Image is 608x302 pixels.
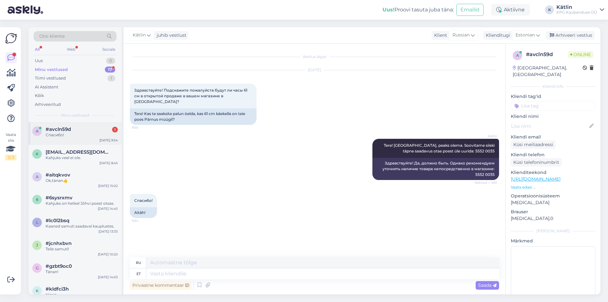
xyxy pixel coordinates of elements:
div: Ok,tänan👍 [46,178,118,183]
div: Kahjuks on hetkel Jõhvi poest otsas. [46,201,118,206]
div: [PERSON_NAME] [511,228,595,234]
div: Kahjuks veel ei ole. [46,155,118,161]
div: [DATE] 9:54 [99,138,118,143]
div: [DATE] 15:02 [98,183,118,188]
div: Tänan! [46,269,118,275]
div: [GEOGRAPHIC_DATA], [GEOGRAPHIC_DATA] [513,65,583,78]
span: Otsi kliente [39,33,65,40]
div: [DATE] 14:03 [98,275,118,280]
div: Kätlin [556,5,597,10]
p: Operatsioonisüsteem [511,193,595,199]
span: #gzbt9oc0 [46,263,72,269]
div: [DATE] [130,67,499,73]
span: Online [568,51,593,58]
span: j [36,243,38,247]
span: Kätlin [473,134,497,138]
a: [URL][DOMAIN_NAME] [511,176,560,182]
div: KPG Kaubanduse OÜ [556,10,597,15]
img: Askly Logo [5,32,17,44]
div: 0 [106,58,115,64]
p: Märkmed [511,238,595,244]
div: Vestlus algas [130,54,499,60]
span: Nähtud ✓ 9:51 [473,180,497,185]
div: juhib vestlust [154,32,187,39]
div: Minu vestlused [35,67,68,73]
div: [DATE] 13:33 [98,229,118,234]
p: Kliendi email [511,134,595,140]
div: [DATE] 10:20 [98,252,118,257]
span: kaidijagant1@gmail.com [46,149,111,155]
div: et [136,268,141,279]
div: Proovi tasuta juba täna: [383,6,454,14]
span: Спасибо! [134,198,153,203]
div: Uus [35,58,43,64]
div: Küsi telefoninumbrit [511,158,562,167]
p: Brauser [511,209,595,215]
span: k [36,151,39,156]
div: AI Assistent [35,84,58,90]
div: K [545,5,554,14]
p: Kliendi tag'id [511,93,595,100]
div: 1 [107,75,115,81]
div: # avcln59d [526,51,568,58]
div: Tiimi vestlused [35,75,66,81]
span: a [36,129,39,133]
span: #lc0l2bsq [46,218,69,223]
div: Aitäh! [130,207,157,218]
div: tänan [46,292,118,298]
input: Lisa tag [511,101,595,111]
span: Minu vestlused [61,112,89,118]
div: 2 / 3 [5,155,16,160]
div: [DATE] 8:45 [99,161,118,165]
span: Tere! [GEOGRAPHIC_DATA], peaks olema. Soovitame siiski täpne saadavus otse poest üle uurida: 5552... [384,143,496,153]
p: Kliendi telefon [511,151,595,158]
div: Kliendi info [511,84,595,89]
div: Socials [101,45,117,54]
b: Uus! [383,7,395,13]
span: k [36,288,39,293]
span: g [36,266,39,270]
div: 1 [112,127,118,132]
span: #kldfci3h [46,286,69,292]
div: Здравствуйте! Да, должно быть. Однако рекомендуем уточнять наличие товара непосредственно в магаз... [372,158,499,180]
span: a [516,53,519,58]
div: Kaaned samuti saadaval kauplustes. [46,223,118,229]
span: 9:54 [132,218,155,223]
div: Спасибо! [46,132,118,138]
div: Aktiivne [491,4,530,16]
span: #avcln59d [46,126,71,132]
p: Klienditeekond [511,169,595,176]
span: 6 [36,197,38,202]
span: Estonian [516,32,535,39]
input: Lisa nimi [511,123,588,130]
div: All [34,45,41,54]
div: Web [66,45,77,54]
div: Privaatne kommentaar [130,281,192,290]
span: Saada [478,282,497,288]
span: #jcnhxbvn [46,241,72,246]
button: Emailid [456,4,484,16]
span: l [36,220,38,225]
span: Здравствуйте! Подскажите пожалуйста будут ли часы 61 см в открытой продаже в вашем магазине в [GE... [134,88,248,104]
div: Arhiveeritud [35,101,61,108]
span: #aitqkvov [46,172,70,178]
div: Teile samuti! [46,246,118,252]
p: [MEDICAL_DATA] [511,199,595,206]
div: Klient [432,32,447,39]
a: KätlinKPG Kaubanduse OÜ [556,5,604,15]
div: 17 [105,67,115,73]
div: ru [136,257,141,268]
div: Klienditugi [483,32,510,39]
span: Russian [453,32,470,39]
span: Kätlin [133,32,146,39]
div: Kõik [35,93,44,99]
div: Arhiveeri vestlus [546,31,595,40]
p: Kliendi nimi [511,113,595,120]
div: Vaata siia [5,132,16,160]
div: Küsi meiliaadressi [511,140,556,149]
span: a [36,174,39,179]
span: 9:50 [132,125,155,130]
span: #6sysrxmv [46,195,73,201]
p: Vaata edasi ... [511,184,595,190]
div: Tere! Kas te saaksite palun öelda, kas 61 cm käekella on teie poes Pärnus müügil? [130,108,256,125]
